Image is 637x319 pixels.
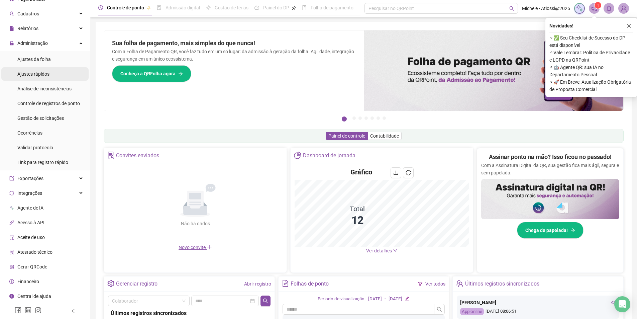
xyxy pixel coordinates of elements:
span: Cadastros [17,11,39,16]
span: Ver detalhes [366,248,392,253]
span: Relatórios [17,26,38,31]
a: Ver detalhes down [366,248,398,253]
span: ⚬ 🤖 Agente QR: sua IA no Departamento Pessoal [549,64,633,78]
span: setting [107,280,114,287]
span: Painel do DP [263,5,289,10]
button: Chega de papelada! [517,222,583,239]
span: Central de ajuda [17,294,51,299]
span: Novidades ! [549,22,573,29]
span: Chega de papelada! [525,227,568,234]
p: Com a Assinatura Digital da QR, sua gestão fica mais ágil, segura e sem papelada. [481,162,619,176]
span: file-done [157,5,162,10]
span: arrow-right [570,228,575,233]
button: 5 [370,116,374,120]
span: Gestão de solicitações [17,115,64,121]
span: download [393,170,399,175]
span: audit [9,235,14,240]
span: file [9,26,14,31]
span: clock-circle [98,5,103,10]
span: left [71,309,76,313]
div: Open Intercom Messenger [614,296,630,312]
span: Contabilidade [370,133,399,139]
div: Gerenciar registro [116,278,157,290]
a: Abrir registro [244,281,271,287]
sup: 1 [595,2,601,9]
span: Painel de controle [328,133,365,139]
a: Ver todos [425,281,445,287]
span: Controle de registros de ponto [17,101,80,106]
span: search [509,6,514,11]
span: ⚬ 🚀 Em Breve, Atualização Obrigatória de Proposta Comercial [549,78,633,93]
h4: Gráfico [350,167,372,177]
span: edit [405,296,409,301]
span: Folha de pagamento [311,5,353,10]
span: dashboard [254,5,259,10]
span: team [456,280,463,287]
div: App online [460,308,484,316]
div: Dashboard de jornada [303,150,355,161]
button: 7 [383,116,386,120]
span: Integrações [17,190,42,196]
span: arrow-right [178,71,183,76]
span: 1 [597,3,599,8]
span: filter [418,282,423,286]
h2: Sua folha de pagamento, mais simples do que nunca! [112,38,356,48]
span: ⚬ ✅ Seu Checklist de Sucesso do DP está disponível [549,34,633,49]
h2: Assinar ponto na mão? Isso ficou no passado! [489,152,612,162]
span: solution [107,152,114,159]
div: Folhas de ponto [291,278,329,290]
span: pie-chart [294,152,301,159]
span: Aceite de uso [17,235,45,240]
div: [PERSON_NAME] [460,299,616,306]
span: instagram [35,307,41,314]
span: facebook [15,307,21,314]
span: qrcode [9,264,14,269]
span: Gestão de férias [215,5,248,10]
span: file-text [282,280,289,287]
span: close [627,23,631,28]
div: Convites enviados [116,150,159,161]
img: sparkle-icon.fc2bf0ac1784a2077858766a79e2daf3.svg [576,5,583,12]
div: Últimos registros sincronizados [111,309,268,317]
span: dollar [9,279,14,284]
div: [DATE] [389,296,402,303]
img: 92257 [619,3,629,13]
span: Análise de inconsistências [17,86,72,91]
span: solution [9,250,14,254]
div: [DATE] [368,296,382,303]
span: Michele - Atiossi@2025 [522,5,570,12]
span: Administração [17,41,48,46]
span: pushpin [292,6,296,10]
span: book [302,5,307,10]
span: lock [9,41,14,46]
span: Agente de IA [17,205,43,211]
span: Atestado técnico [17,249,52,255]
span: export [9,176,14,181]
span: search [263,298,268,304]
span: Ajustes rápidos [17,71,49,77]
span: info-circle [9,294,14,299]
span: Financeiro [17,279,39,284]
button: 3 [358,116,362,120]
div: Não há dados [165,220,226,227]
span: Controle de ponto [107,5,144,10]
span: notification [591,5,597,11]
span: reload [406,170,411,175]
img: banner%2F02c71560-61a6-44d4-94b9-c8ab97240462.png [481,179,619,219]
button: 6 [377,116,380,120]
span: search [437,307,442,312]
span: sync [9,191,14,195]
span: linkedin [25,307,31,314]
span: eye [611,300,616,305]
span: Ocorrências [17,130,42,136]
span: bell [606,5,612,11]
span: Gerar QRCode [17,264,47,269]
span: Acesso à API [17,220,44,225]
span: api [9,220,14,225]
button: 2 [352,116,356,120]
div: - [385,296,386,303]
button: 1 [342,116,347,122]
span: user-add [9,11,14,16]
button: Conheça a QRFolha agora [112,65,191,82]
span: sun [206,5,211,10]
